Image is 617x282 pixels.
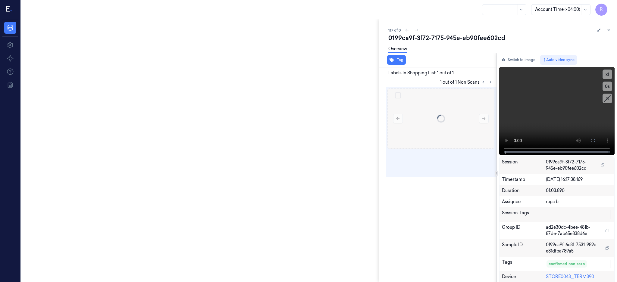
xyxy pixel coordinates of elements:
div: Sample ID [502,242,546,254]
span: ad2e30dc-4bee-481b-87de-7ab65e838d6e [546,224,602,237]
div: Duration [502,187,546,194]
div: Group ID [502,224,546,237]
div: Device [502,274,546,280]
div: Timestamp [502,176,546,183]
div: 0199ca9f-3f72-7175-945e-eb90fee602cd [388,34,612,42]
span: 117 of 0 [388,28,401,33]
button: Tag [387,55,406,65]
div: [DATE] 16:17:38.169 [546,176,612,183]
div: Session Tags [502,210,546,219]
span: 0199ca9f-3f72-7175-945e-eb90fee602cd [546,159,597,172]
span: 1 out of 1 Non Scans [440,79,494,86]
div: Session [502,159,546,172]
div: Assignee [502,199,546,205]
div: 01:03.890 [546,187,612,194]
button: 0s [603,82,612,91]
button: Switch to image [499,55,538,65]
div: confirmed-non-scan [549,261,585,267]
button: Auto video sync [540,55,577,65]
span: Labels In Shopping List: 1 out of 1 [388,70,454,76]
span: 0199ca9f-6e81-7531-989e-e81dfba789a5 [546,242,602,254]
div: STORE0043_TERM390 [546,274,612,280]
div: rupa b [546,199,612,205]
a: Overview [388,46,407,53]
button: R [595,4,607,16]
button: x1 [603,70,612,79]
button: Select row [395,92,401,98]
div: Tags [502,259,546,269]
